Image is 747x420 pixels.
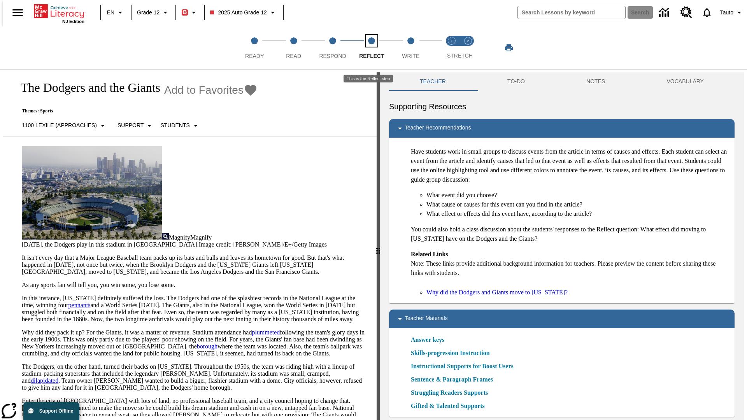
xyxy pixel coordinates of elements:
h6: Supporting Resources [389,100,735,113]
a: pennants [68,302,91,308]
text: 2 [467,39,469,43]
button: Boost Class color is red. Change class color [179,5,202,19]
li: What cause or causes for this event can you find in the article? [426,200,728,209]
p: As any sports fan will tell you, you win some, you lose some. [22,282,367,289]
p: Teacher Materials [405,314,448,324]
p: You could also hold a class discussion about the students' responses to the Reflect question: Wha... [411,225,728,243]
div: Teacher Recommendations [389,119,735,138]
button: Profile/Settings [717,5,747,19]
h1: The Dodgers and the Giants [12,80,160,95]
button: Read step 2 of 5 [271,26,316,69]
button: Add to Favorites - The Dodgers and the Giants [164,83,258,97]
p: Have students work in small groups to discuss events from the article in terms of causes and effe... [411,147,728,184]
text: 1 [451,39,452,43]
div: reading [3,72,377,416]
li: What event did you choose? [426,191,728,200]
button: Write step 5 of 5 [388,26,433,69]
p: It isn't every day that a Major League Baseball team packs up its bats and balls and leaves its h... [22,254,367,275]
a: Struggling Readers Supports [411,388,493,397]
div: Instructional Panel Tabs [389,72,735,91]
button: Support Offline [23,402,79,420]
p: Teacher Recommendations [405,124,471,133]
button: Language: EN, Select a language [103,5,128,19]
button: Reflect step 4 of 5 [349,26,394,69]
div: Teacher Materials [389,310,735,328]
button: Stretch Respond step 2 of 2 [457,26,479,69]
button: Scaffolds, Support [114,119,157,133]
span: Ready [245,53,264,59]
button: Open side menu [6,1,29,24]
span: [DATE], the Dodgers play in this stadium in [GEOGRAPHIC_DATA]. [22,241,199,248]
span: Add to Favorites [164,84,244,96]
div: Home [34,3,84,24]
span: Tauto [720,9,733,17]
p: Themes: Sports [12,108,258,114]
span: Grade 12 [137,9,160,17]
p: Support [117,121,144,129]
button: Select Student [157,119,203,133]
p: The Dodgers, on the other hand, turned their backs on [US_STATE]. Throughout the 1950s, the team ... [22,363,367,391]
div: This is the Reflect step [344,75,393,82]
a: dilapidated [31,377,58,384]
a: Instructional Supports for Boost Users, Will open in new browser window or tab [411,362,514,371]
span: Support Offline [39,408,73,414]
span: 2025 Auto Grade 12 [210,9,267,17]
button: Print [496,41,521,55]
button: Grade: Grade 12, Select a grade [134,5,173,19]
a: borough [197,343,217,350]
div: activity [380,72,744,420]
button: Select Lexile, 1100 Lexile (Approaches) [19,119,110,133]
input: search field [518,6,625,19]
a: Skills-progression Instruction, Will open in new browser window or tab [411,348,490,358]
span: Respond [319,53,346,59]
a: Sentence & Paragraph Frames, Will open in new browser window or tab [411,375,493,384]
button: Stretch Read step 1 of 2 [440,26,463,69]
span: NJ Edition [62,19,84,24]
button: Ready step 1 of 5 [232,26,277,69]
span: Write [402,53,419,59]
span: Image credit: [PERSON_NAME]/E+/Getty Images [199,241,327,248]
a: Resource Center, Will open in new tab [676,2,697,23]
a: plummeted [252,329,280,336]
button: VOCABULARY [636,72,735,91]
div: Press Enter or Spacebar and then press right and left arrow keys to move the slider [377,72,380,420]
strong: Related Links [411,251,448,257]
span: Magnify [169,234,190,241]
a: Data Center [654,2,676,23]
button: TO-DO [477,72,556,91]
a: Notifications [697,2,717,23]
span: Magnify [190,234,212,241]
span: STRETCH [447,52,473,59]
button: Teacher [389,72,477,91]
span: Read [286,53,301,59]
p: Why did they pack it up? For the Giants, it was a matter of revenue. Stadium attendance had follo... [22,329,367,357]
span: Reflect [359,53,384,59]
a: Answer keys, Will open in new browser window or tab [411,335,444,345]
li: What effect or effects did this event have, according to the article? [426,209,728,219]
button: Class: 2025 Auto Grade 12, Select your class [207,5,280,19]
a: Gifted & Talented Supports [411,401,489,411]
button: Respond step 3 of 5 [310,26,355,69]
span: EN [107,9,114,17]
button: NOTES [556,72,636,91]
p: In this instance, [US_STATE] definitely suffered the loss. The Dodgers had one of the splashiest ... [22,295,367,323]
a: Why did the Dodgers and Giants move to [US_STATE]? [426,288,568,297]
img: Magnify [162,233,169,240]
span: B [183,7,187,17]
p: Note: These links provide additional background information for teachers. Please preview the cont... [411,250,728,278]
p: 1100 Lexile (Approaches) [22,121,97,129]
p: Students [160,121,189,129]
